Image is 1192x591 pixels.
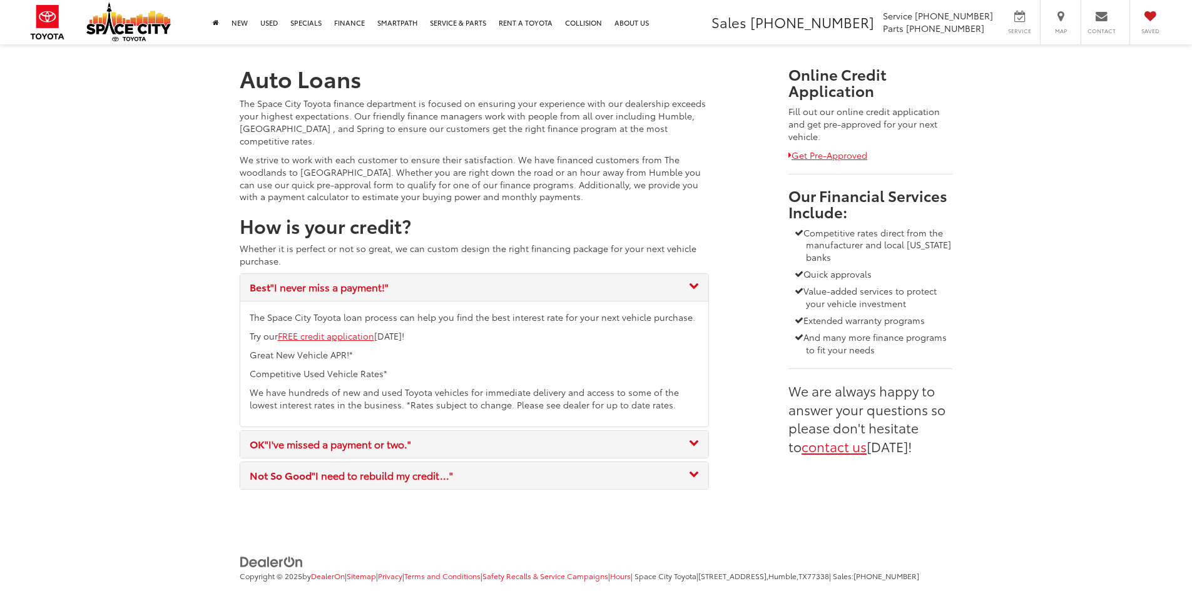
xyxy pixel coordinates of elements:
[347,570,376,581] a: Sitemap
[404,570,481,581] a: Terms and Conditions
[915,9,993,22] span: [PHONE_NUMBER]
[853,570,919,581] span: [PHONE_NUMBER]
[402,570,481,581] span: |
[250,330,699,342] p: Try our [DATE]!
[482,570,608,581] a: Safety Recalls & Service Campaigns, Opens in a new tab
[802,437,867,455] a: contact us
[250,280,270,294] strong: Best
[906,22,984,34] span: [PHONE_NUMBER]
[1136,27,1164,35] span: Saved
[240,242,709,267] p: Whether it is perfect or not so great, we can custom design the right financing package for your ...
[278,330,374,342] a: FREE credit application
[240,97,709,147] p: The Space City Toyota finance department is focused on ensuring your experience with our dealersh...
[1047,27,1074,35] span: Map
[250,468,312,482] strong: Not So Good
[240,66,709,91] h1: Auto Loans
[250,348,699,361] p: Great New Vehicle APR!*
[481,570,608,581] span: |
[250,468,699,483] a: Not So Good"I need to rebuild my credit..."
[806,285,953,310] li: Value-added services to protect your vehicle investment
[240,570,302,581] span: Copyright © 2025
[250,280,699,295] div: "I never miss a payment!"
[311,570,345,581] a: DealerOn Home Page
[250,437,699,452] div: "I've missed a payment or two."
[240,555,303,569] img: DealerOn
[1088,27,1116,35] span: Contact
[750,12,874,32] span: [PHONE_NUMBER]
[240,153,709,203] p: We strive to work with each customer to ensure their satisfaction. We have financed customers fro...
[711,12,746,32] span: Sales
[250,437,265,451] strong: OK
[631,570,696,581] span: | Space City Toyota
[788,105,953,143] p: Fill out our online credit application and get pre-approved for your next vehicle.
[378,570,402,581] a: Privacy
[345,570,376,581] span: |
[883,22,904,34] span: Parts
[240,215,709,236] h2: How is your credit?
[610,570,631,581] a: Hours
[798,570,807,581] span: TX
[250,386,699,411] p: We have hundreds of new and used Toyota vehicles for immediate delivery and access to some of the...
[829,570,919,581] span: | Sales:
[696,570,829,581] span: |
[806,268,953,280] li: Quick approvals
[806,226,953,264] li: Competitive rates direct from the manufacturer and local [US_STATE] banks
[302,570,345,581] span: by
[788,149,867,161] a: Get Pre-Approved
[250,367,699,380] p: Competitive Used Vehicle Rates*
[376,570,402,581] span: |
[768,570,798,581] span: Humble,
[807,570,829,581] span: 77338
[608,570,631,581] span: |
[250,468,699,483] div: "I need to rebuild my credit..."
[250,280,699,295] a: Best"I never miss a payment!"
[698,570,768,581] span: [STREET_ADDRESS],
[788,381,953,455] p: We are always happy to answer your questions so please don't hesitate to [DATE]!
[788,187,953,220] h3: Our Financial Services Include:
[1006,27,1034,35] span: Service
[250,437,699,452] a: OK"I've missed a payment or two."
[788,66,953,99] h3: Online Credit Application
[86,3,171,41] img: Space City Toyota
[883,9,912,22] span: Service
[240,555,303,567] a: DealerOn
[806,314,953,326] li: Extended warranty programs
[806,331,953,356] li: And many more finance programs to fit your needs
[250,311,699,323] p: The Space City Toyota loan process can help you find the best interest rate for your next vehicle...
